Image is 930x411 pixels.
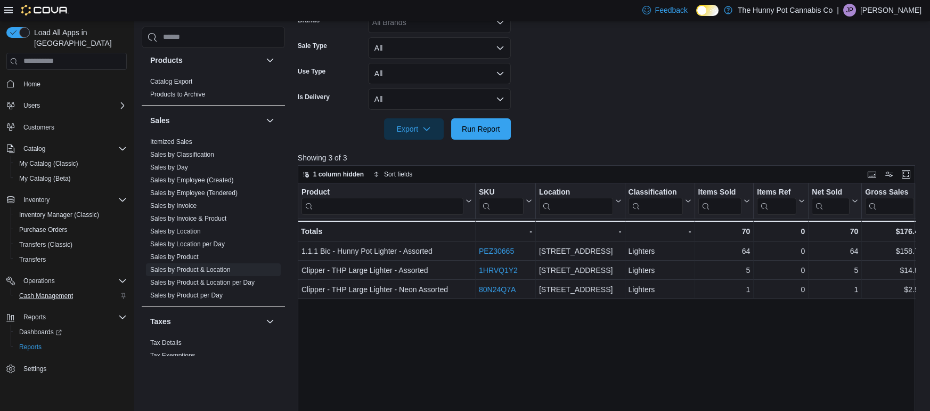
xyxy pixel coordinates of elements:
[539,245,622,257] div: [STREET_ADDRESS]
[11,222,131,237] button: Purchase Orders
[628,245,691,257] div: Lighters
[812,187,850,214] div: Net Sold
[150,265,231,274] span: Sales by Product & Location
[390,118,437,140] span: Export
[150,90,205,99] span: Products to Archive
[11,288,131,303] button: Cash Management
[150,164,188,171] a: Sales by Day
[628,225,691,238] div: -
[696,5,719,16] input: Dark Mode
[462,124,500,134] span: Run Report
[142,336,285,366] div: Taxes
[2,310,131,325] button: Reports
[900,168,912,181] button: Enter fullscreen
[19,78,45,91] a: Home
[23,123,54,132] span: Customers
[696,16,697,17] span: Dark Mode
[142,135,285,306] div: Sales
[698,264,750,277] div: 5
[142,75,285,105] div: Products
[15,157,127,170] span: My Catalog (Classic)
[150,78,192,85] a: Catalog Export
[6,72,127,405] nav: Complex example
[812,187,850,197] div: Net Sold
[23,144,45,153] span: Catalog
[11,325,131,340] a: Dashboards
[15,208,103,221] a: Inventory Manager (Classic)
[812,264,858,277] div: 5
[865,283,923,296] div: $2.96
[738,4,833,17] p: The Hunny Pot Cannabis Co
[865,187,923,214] button: Gross Sales
[15,238,77,251] a: Transfers (Classic)
[298,93,330,101] label: Is Delivery
[757,187,796,197] div: Items Ref
[23,365,46,373] span: Settings
[368,63,511,84] button: All
[150,292,223,299] a: Sales by Product per Day
[15,253,127,266] span: Transfers
[539,187,622,214] button: Location
[15,238,127,251] span: Transfers (Classic)
[757,264,805,277] div: 0
[865,187,914,214] div: Gross Sales
[150,151,214,158] a: Sales by Classification
[150,189,238,197] a: Sales by Employee (Tendered)
[479,187,524,214] div: SKU URL
[628,187,682,197] div: Classification
[655,5,688,15] span: Feedback
[19,77,127,91] span: Home
[15,326,127,339] span: Dashboards
[865,225,923,238] div: $176.48
[628,264,691,277] div: Lighters
[628,283,691,296] div: Lighters
[150,91,205,98] a: Products to Archive
[150,352,195,359] a: Tax Exemptions
[19,328,62,336] span: Dashboards
[15,289,127,302] span: Cash Management
[479,266,518,275] a: 1HRVQ1Y2
[313,170,364,179] span: 1 column hidden
[150,138,192,146] a: Itemized Sales
[264,114,276,127] button: Sales
[15,172,75,185] a: My Catalog (Beta)
[883,168,895,181] button: Display options
[150,316,171,327] h3: Taxes
[843,4,856,17] div: Jason Polizzi
[150,77,192,86] span: Catalog Export
[15,208,127,221] span: Inventory Manager (Classic)
[11,207,131,222] button: Inventory Manager (Classic)
[757,187,805,214] button: Items Ref
[150,115,170,126] h3: Sales
[15,223,127,236] span: Purchase Orders
[264,54,276,67] button: Products
[2,141,131,156] button: Catalog
[19,225,68,234] span: Purchase Orders
[150,150,214,159] span: Sales by Classification
[15,341,46,353] a: Reports
[19,121,59,134] a: Customers
[479,187,532,214] button: SKU
[150,266,231,273] a: Sales by Product & Location
[150,339,182,347] span: Tax Details
[539,187,613,197] div: Location
[19,343,42,351] span: Reports
[479,225,532,238] div: -
[539,187,613,214] div: Location
[698,187,741,197] div: Items Sold
[368,37,511,59] button: All
[19,194,127,206] span: Inventory
[866,168,878,181] button: Keyboard shortcuts
[19,311,127,324] span: Reports
[628,187,691,214] button: Classification
[301,283,472,296] div: Clipper - THP Large Lighter - Neon Assorted
[368,88,511,110] button: All
[757,225,805,238] div: 0
[15,326,66,339] a: Dashboards
[301,264,472,277] div: Clipper - THP Large Lighter - Assorted
[150,176,234,184] span: Sales by Employee (Created)
[150,240,225,248] a: Sales by Location per Day
[757,187,796,214] div: Items Ref
[298,168,368,181] button: 1 column hidden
